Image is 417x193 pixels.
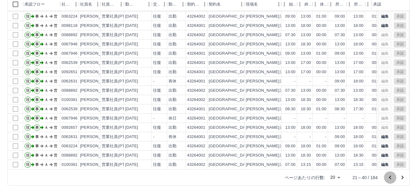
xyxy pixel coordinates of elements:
div: [PERSON_NAME] [80,125,114,131]
div: 20 [328,173,343,182]
div: 出勤 [168,51,177,57]
div: 有休 [168,78,177,84]
div: [GEOGRAPHIC_DATA] [209,106,251,112]
div: 18:30 [301,97,311,103]
div: 43264001 [187,23,205,29]
button: 編集 [378,152,391,159]
div: 09:00 [285,51,296,57]
text: 現 [26,51,30,56]
div: 営業社員(PT契約) [102,115,134,121]
div: 13:00 [335,60,345,66]
text: Ａ [45,14,48,19]
div: 18:00 [353,41,364,47]
div: 18:30 [301,106,311,112]
div: 13:00 [301,32,311,38]
div: [PERSON_NAME]児童センター内 児童クラブ [246,88,332,94]
div: [PERSON_NAME] [80,106,114,112]
div: 00:00 [372,69,382,75]
div: 往復 [153,106,161,112]
div: 18:30 [353,97,364,103]
div: [PERSON_NAME] [80,78,114,84]
div: 0100381 [62,97,78,103]
div: 0062631 [62,134,78,140]
div: 17:00 [301,69,311,75]
div: - [325,78,326,84]
div: [PERSON_NAME]児童センター [246,69,304,75]
div: 出勤 [168,88,177,94]
text: 営 [54,98,57,102]
div: 13:00 [335,23,345,29]
text: 事 [35,51,39,56]
div: [PERSON_NAME] [80,88,114,94]
div: 00:00 [316,32,326,38]
div: 08:30 [335,106,345,112]
div: 43264001 [187,106,205,112]
div: [PERSON_NAME]児童センター [246,106,304,112]
div: [GEOGRAPHIC_DATA] [209,78,251,84]
div: 往復 [153,125,161,131]
button: 前のページへ [384,171,396,184]
div: 17:30 [353,106,364,112]
div: [DATE] [125,97,138,103]
div: 43264001 [187,69,205,75]
div: 43264001 [187,115,205,121]
button: 編集 [378,143,391,149]
text: 営 [54,125,57,130]
div: - [310,115,311,121]
div: [PERSON_NAME] [80,41,114,47]
div: 17:00 [353,60,364,66]
button: 次のページへ [396,171,409,184]
div: 13:00 [285,69,296,75]
div: 43264002 [187,88,205,94]
div: 0092651 [62,69,78,75]
text: 事 [35,14,39,19]
text: 営 [54,23,57,28]
div: 往復 [153,32,161,38]
div: [PERSON_NAME] [80,51,114,57]
div: [DATE] [125,115,138,121]
text: 事 [35,42,39,46]
div: [GEOGRAPHIC_DATA] [209,23,251,29]
div: 0088892 [62,88,78,94]
div: 営業社員(PT契約) [102,69,134,75]
div: 18:00 [301,125,311,131]
div: 営業社員(PT契約) [102,51,134,57]
div: 17:00 [301,60,311,66]
div: [PERSON_NAME]児童センター内 児童クラブ [246,14,332,19]
div: 往復 [153,69,161,75]
div: [DATE] [125,23,138,29]
div: 00:00 [372,41,382,47]
div: 13:00 [301,88,311,94]
div: 00:00 [372,125,382,131]
div: [PERSON_NAME]児童センター内 児童クラブ [246,32,332,38]
div: [PERSON_NAME] [80,69,114,75]
div: [PERSON_NAME] [80,60,114,66]
div: 01:00 [316,51,326,57]
div: 43264001 [187,125,205,131]
div: 00:00 [372,88,382,94]
div: 営業社員(PT契約) [102,106,134,112]
div: 09:00 [335,78,345,84]
text: 事 [35,61,39,65]
text: 現 [26,33,30,37]
div: 18:30 [301,41,311,47]
div: [GEOGRAPHIC_DATA] [209,69,251,75]
div: [DATE] [125,88,138,94]
div: [PERSON_NAME]児童センター [246,125,304,131]
div: [DATE] [125,51,138,57]
div: 往復 [153,60,161,66]
div: [PERSON_NAME] [80,23,114,29]
div: 18:00 [301,23,311,29]
text: 現 [26,98,30,102]
div: 営業社員(PT契約) [102,125,134,131]
div: [GEOGRAPHIC_DATA] [209,125,251,131]
text: 事 [35,33,39,37]
div: 営業社員(PT契約) [102,32,134,38]
text: Ａ [45,42,48,46]
div: [DATE] [125,125,138,131]
div: 09:00 [285,14,296,19]
text: 現 [26,116,30,120]
text: 営 [54,14,57,19]
div: - [362,115,364,121]
text: 事 [35,98,39,102]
